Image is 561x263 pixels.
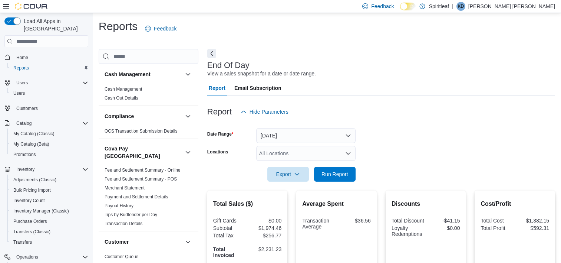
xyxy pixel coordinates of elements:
[15,3,48,10] img: Cova
[7,129,91,139] button: My Catalog (Classic)
[392,225,424,237] div: Loyalty Redemptions
[105,254,138,260] span: Customer Queue
[7,185,91,195] button: Bulk Pricing Import
[10,238,35,247] a: Transfers
[207,70,316,78] div: View a sales snapshot for a date or date range.
[7,195,91,206] button: Inventory Count
[184,237,192,246] button: Customer
[13,104,88,113] span: Customers
[456,2,465,11] div: Kenneth D L
[7,216,91,227] button: Purchase Orders
[10,140,88,149] span: My Catalog (Beta)
[10,186,54,195] a: Bulk Pricing Import
[7,139,91,149] button: My Catalog (Beta)
[13,165,88,174] span: Inventory
[21,17,88,32] span: Load All Apps in [GEOGRAPHIC_DATA]
[105,212,157,218] span: Tips by Budtender per Day
[338,218,371,224] div: $36.56
[105,145,182,160] button: Cova Pay [GEOGRAPHIC_DATA]
[10,238,88,247] span: Transfers
[256,128,356,143] button: [DATE]
[209,81,225,95] span: Report
[142,21,179,36] a: Feedback
[249,225,281,231] div: $1,974.46
[13,119,34,128] button: Catalog
[7,175,91,185] button: Adjustments (Classic)
[314,167,356,182] button: Run Report
[481,225,513,231] div: Total Profit
[105,128,178,134] span: OCS Transaction Submission Details
[249,233,281,238] div: $256.77
[272,167,304,182] span: Export
[105,221,142,227] span: Transaction Details
[7,206,91,216] button: Inventory Manager (Classic)
[429,2,449,11] p: Spiritleaf
[10,175,59,184] a: Adjustments (Classic)
[321,171,348,178] span: Run Report
[13,90,25,96] span: Users
[10,140,52,149] a: My Catalog (Beta)
[105,167,181,173] span: Fee and Settlement Summary - Online
[105,238,182,246] button: Customer
[16,166,34,172] span: Inventory
[517,225,549,231] div: $592.31
[105,71,151,78] h3: Cash Management
[481,199,549,208] h2: Cost/Profit
[13,177,56,183] span: Adjustments (Classic)
[345,150,351,156] button: Open list of options
[184,112,192,121] button: Compliance
[10,129,57,138] a: My Catalog (Classic)
[427,218,460,224] div: -$41.15
[99,127,198,139] div: Compliance
[10,150,39,159] a: Promotions
[16,254,38,260] span: Operations
[458,2,464,11] span: KD
[250,108,288,116] span: Hide Parameters
[16,80,28,86] span: Users
[371,3,394,10] span: Feedback
[213,225,246,231] div: Subtotal
[7,63,91,73] button: Reports
[7,237,91,247] button: Transfers
[105,176,177,182] span: Fee and Settlement Summary - POS
[105,113,134,120] h3: Compliance
[99,166,198,231] div: Cova Pay [GEOGRAPHIC_DATA]
[234,81,281,95] span: Email Subscription
[10,196,88,205] span: Inventory Count
[13,131,55,137] span: My Catalog (Classic)
[16,55,28,61] span: Home
[16,120,32,126] span: Catalog
[10,207,88,215] span: Inventory Manager (Classic)
[13,52,88,62] span: Home
[207,49,216,58] button: Next
[105,87,142,92] a: Cash Management
[452,2,453,11] p: |
[105,71,182,78] button: Cash Management
[238,104,291,119] button: Hide Parameters
[10,64,32,72] a: Reports
[7,88,91,98] button: Users
[10,217,50,226] a: Purchase Orders
[105,95,138,101] span: Cash Out Details
[13,253,41,262] button: Operations
[10,227,88,236] span: Transfers (Classic)
[213,246,234,258] strong: Total Invoiced
[302,218,335,230] div: Transaction Average
[13,165,37,174] button: Inventory
[392,218,424,224] div: Total Discount
[10,217,88,226] span: Purchase Orders
[105,221,142,226] a: Transaction Details
[99,85,198,105] div: Cash Management
[105,176,177,182] a: Fee and Settlement Summary - POS
[213,218,246,224] div: Gift Cards
[13,78,88,87] span: Users
[10,175,88,184] span: Adjustments (Classic)
[13,78,31,87] button: Users
[105,203,133,209] span: Payout History
[1,252,91,262] button: Operations
[105,238,129,246] h3: Customer
[105,194,168,199] a: Payment and Settlement Details
[105,95,138,101] a: Cash Out Details
[213,199,282,208] h2: Total Sales ($)
[207,107,232,116] h3: Report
